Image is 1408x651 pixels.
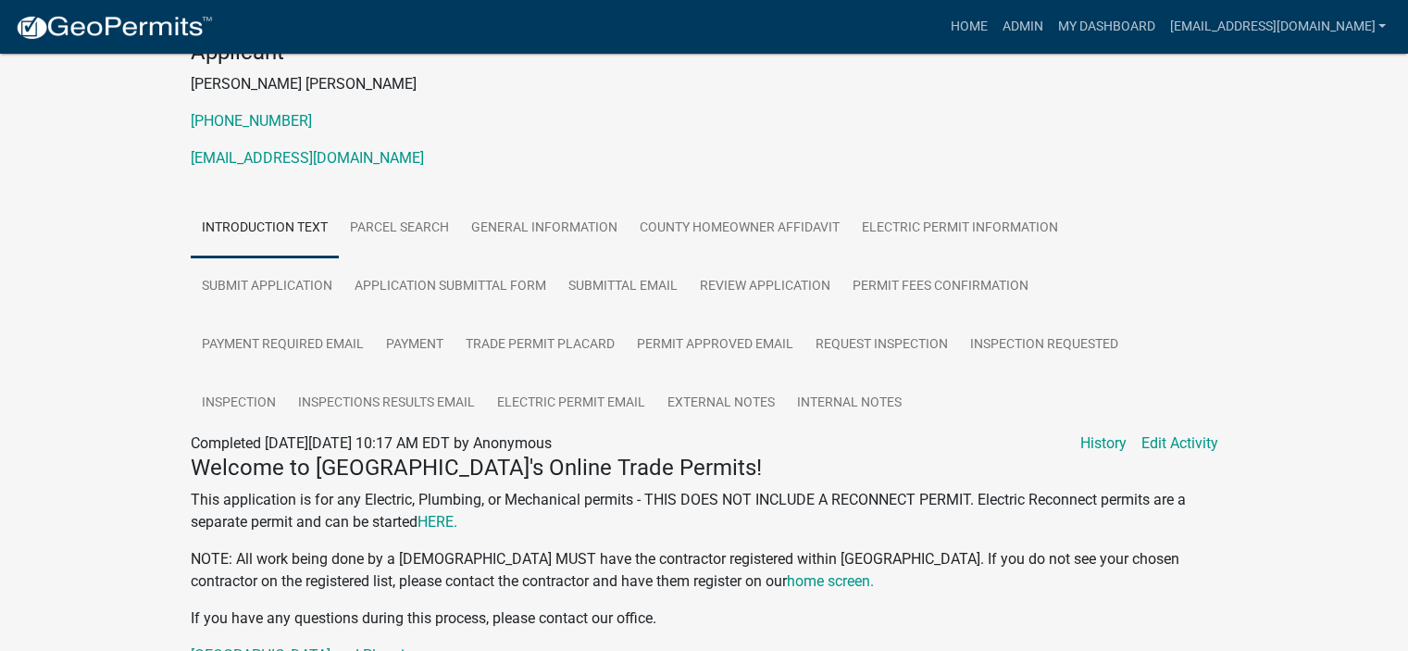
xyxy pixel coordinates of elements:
[191,489,1218,533] p: This application is for any Electric, Plumbing, or Mechanical permits - THIS DOES NOT INCLUDE A R...
[486,374,656,433] a: Electric Permit Email
[1080,432,1127,455] a: History
[787,572,874,590] a: home screen.
[557,257,689,317] a: Submittal Email
[460,199,629,258] a: General Information
[191,257,343,317] a: Submit Application
[942,9,994,44] a: Home
[343,257,557,317] a: Application Submittal Form
[191,149,424,167] a: [EMAIL_ADDRESS][DOMAIN_NAME]
[841,257,1040,317] a: Permit Fees Confirmation
[994,9,1050,44] a: Admin
[851,199,1069,258] a: Electric Permit Information
[191,455,1218,482] h4: Welcome to [GEOGRAPHIC_DATA]'s Online Trade Permits!
[191,316,375,375] a: Payment Required Email
[287,374,486,433] a: Inspections Results Email
[786,374,913,433] a: Internal Notes
[656,374,786,433] a: External Notes
[804,316,959,375] a: Request Inspection
[689,257,841,317] a: Review Application
[959,316,1129,375] a: Inspection Requested
[1050,9,1162,44] a: My Dashboard
[191,199,339,258] a: Introduction Text
[629,199,851,258] a: County Homeowner Affidavit
[191,548,1218,593] p: NOTE: All work being done by a [DEMOGRAPHIC_DATA] MUST have the contractor registered within [GEO...
[1141,432,1218,455] a: Edit Activity
[191,374,287,433] a: Inspection
[339,199,460,258] a: Parcel search
[626,316,804,375] a: Permit Approved Email
[375,316,455,375] a: Payment
[191,73,1218,95] p: [PERSON_NAME] [PERSON_NAME]
[191,434,552,452] span: Completed [DATE][DATE] 10:17 AM EDT by Anonymous
[191,607,1218,630] p: If you have any questions during this process, please contact our office.
[455,316,626,375] a: Trade Permit Placard
[1162,9,1393,44] a: [EMAIL_ADDRESS][DOMAIN_NAME]
[417,513,457,531] a: HERE.
[191,112,312,130] a: [PHONE_NUMBER]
